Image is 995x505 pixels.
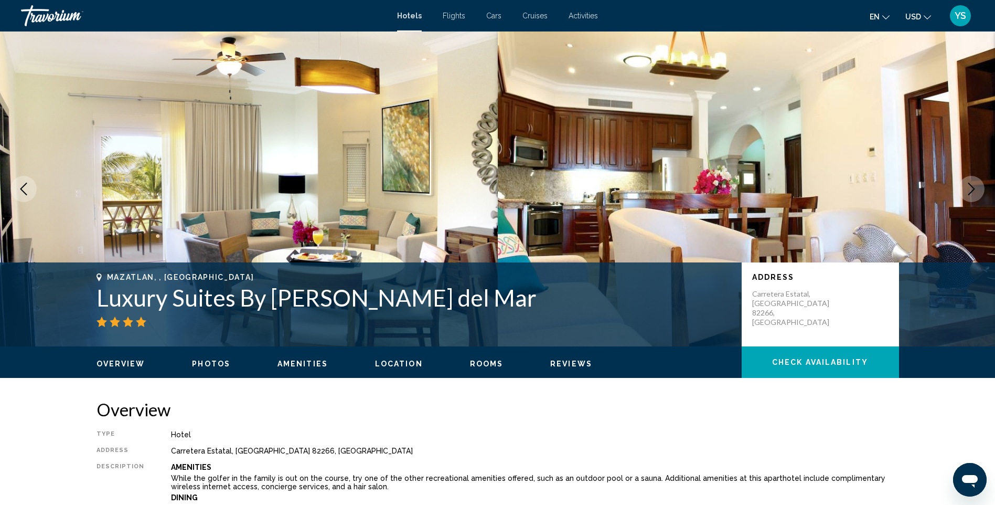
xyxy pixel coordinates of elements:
h2: Overview [97,399,899,420]
span: en [870,13,880,21]
div: Carretera Estatal, [GEOGRAPHIC_DATA] 82266, [GEOGRAPHIC_DATA] [171,447,899,455]
button: Reviews [550,359,592,369]
button: Check Availability [742,346,899,378]
b: Amenities [171,463,211,471]
a: Flights [443,12,465,20]
a: Travorium [21,5,387,26]
button: Location [375,359,423,369]
p: Carretera Estatal, [GEOGRAPHIC_DATA] 82266, [GEOGRAPHIC_DATA] [752,289,836,327]
a: Activities [569,12,598,20]
b: Dining [171,493,198,502]
h1: Luxury Suites By [PERSON_NAME] del Mar [97,284,731,311]
button: Amenities [277,359,328,369]
p: Address [752,273,889,281]
button: Photos [192,359,230,369]
span: YS [955,10,966,21]
button: Change language [870,9,890,24]
iframe: Button to launch messaging window [953,463,987,497]
button: Rooms [470,359,504,369]
button: Change currency [905,9,931,24]
button: User Menu [947,5,974,27]
a: Cruises [522,12,548,20]
p: While the golfer in the family is out on the course, try one of the other recreational amenities ... [171,474,899,491]
span: Check Availability [772,359,868,367]
a: Cars [486,12,501,20]
a: Hotels [397,12,422,20]
span: USD [905,13,921,21]
div: Type [97,430,145,439]
button: Previous image [10,176,37,202]
div: Address [97,447,145,455]
span: Mazatlan, , [GEOGRAPHIC_DATA] [107,273,254,281]
button: Next image [958,176,985,202]
button: Overview [97,359,145,369]
div: Hotel [171,430,899,439]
